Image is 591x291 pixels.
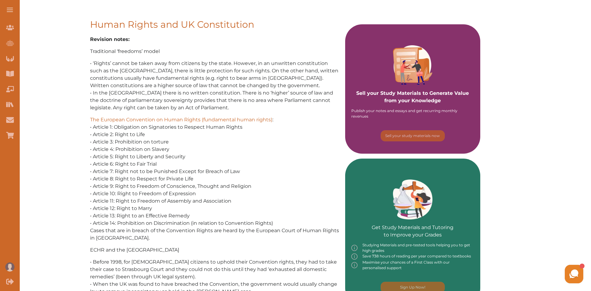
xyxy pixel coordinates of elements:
p: Sign Up Now! [400,285,425,290]
p: Traditional ‘freedoms’ model [90,48,341,55]
div: Save 738 hours of reading per year compared to textbooks [351,253,474,260]
img: info-img [351,253,357,260]
p: Get Study Materials and Tutoring to Improve your Grades [372,207,453,239]
div: Studying Materials and pre-tested tools helping you to get high grades [351,242,474,253]
img: Purple card image [393,45,432,85]
div: Publish your notes and essays and get recurring monthly revenues [351,108,474,119]
img: info-img [351,242,357,253]
img: User profile [5,262,14,272]
p: ECHR and the [GEOGRAPHIC_DATA] [90,246,341,254]
iframe: HelpCrunch [443,263,585,285]
button: [object Object] [381,130,445,141]
img: info-img [351,260,357,271]
div: Maximise your chances of a First Class with our personalised support [351,260,474,271]
img: Green card image [393,180,432,220]
p: Sell your study materials now [385,133,440,139]
p: Sell your Study Materials to Generate Value from your Knowledge [351,72,474,104]
h1: Human Rights and UK Constitution [90,19,341,30]
span: Revision notes: [90,36,130,42]
p: • ‘Rights’ cannot be taken away from citizens by the state. However, in an unwritten constitution... [90,60,341,111]
p: : • Article 1: Obligation on Signatories to Respect Human Rights • Article 2: Right to Life • Art... [90,116,341,242]
a: The European Convention on Human Rights (fundamental human rights) [90,117,272,123]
